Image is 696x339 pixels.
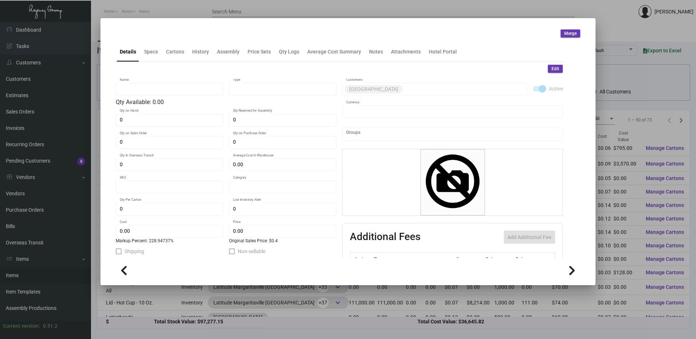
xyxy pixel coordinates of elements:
div: Cartons [166,48,184,56]
div: Notes [369,48,383,56]
h2: Additional Fees [350,231,420,244]
div: Hotel Portal [429,48,457,56]
th: Price [484,253,514,266]
div: Assembly [217,48,240,56]
div: History [192,48,209,56]
span: Merge [564,31,577,37]
input: Add new.. [404,87,523,92]
span: Non-sellable [238,247,265,256]
button: Add Additional Fee [504,231,555,244]
span: Add Additional Fee [507,234,551,240]
div: Details [120,48,136,56]
th: Cost [454,253,483,266]
span: Edit [551,66,559,72]
th: Type [372,253,454,266]
span: Shipping [124,247,144,256]
div: Current version: [3,322,40,330]
div: Attachments [391,48,421,56]
div: Specs [144,48,158,56]
mat-chip: [GEOGRAPHIC_DATA] [345,85,403,93]
div: 0.51.2 [43,322,58,330]
span: Active [549,84,563,93]
input: Add new.. [346,131,559,137]
div: Price Sets [248,48,271,56]
div: Average Cost Summary [307,48,361,56]
div: Qty Available: 0.00 [116,98,336,107]
button: Merge [561,29,580,37]
div: Qty Logs [279,48,299,56]
th: Price type [514,253,546,266]
th: Active [350,253,372,266]
button: Edit [548,65,563,73]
